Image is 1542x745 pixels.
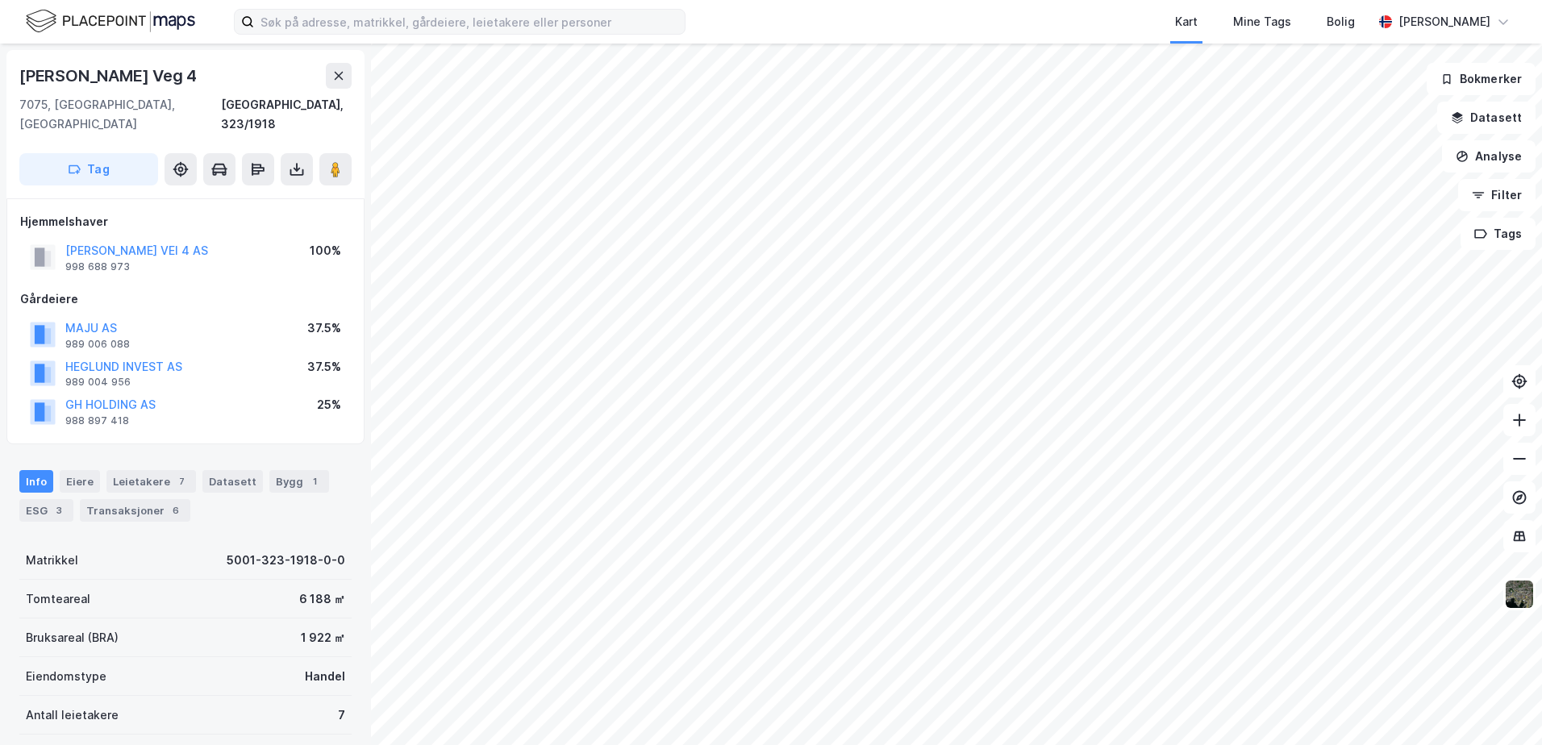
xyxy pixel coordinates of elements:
div: 100% [310,241,341,260]
input: Søk på adresse, matrikkel, gårdeiere, leietakere eller personer [254,10,685,34]
div: Datasett [202,470,263,493]
div: 25% [317,395,341,414]
div: Gårdeiere [20,289,351,309]
div: 7 [338,705,345,725]
div: Hjemmelshaver [20,212,351,231]
div: ESG [19,499,73,522]
div: 988 897 418 [65,414,129,427]
button: Analyse [1442,140,1536,173]
div: 6 [168,502,184,518]
button: Bokmerker [1427,63,1536,95]
div: 5001-323-1918-0-0 [227,551,345,570]
div: 3 [51,502,67,518]
div: 1 922 ㎡ [301,628,345,647]
div: 37.5% [307,357,341,377]
div: Antall leietakere [26,705,119,725]
button: Tag [19,153,158,185]
div: [PERSON_NAME] [1398,12,1490,31]
img: logo.f888ab2527a4732fd821a326f86c7f29.svg [26,7,195,35]
div: 7075, [GEOGRAPHIC_DATA], [GEOGRAPHIC_DATA] [19,95,221,134]
div: Bruksareal (BRA) [26,628,119,647]
div: Kontrollprogram for chat [1461,668,1542,745]
div: Leietakere [106,470,196,493]
div: Bygg [269,470,329,493]
div: Handel [305,667,345,686]
div: 6 188 ㎡ [299,589,345,609]
div: [GEOGRAPHIC_DATA], 323/1918 [221,95,352,134]
iframe: Chat Widget [1461,668,1542,745]
button: Datasett [1437,102,1536,134]
div: 998 688 973 [65,260,130,273]
div: [PERSON_NAME] Veg 4 [19,63,200,89]
div: Tomteareal [26,589,90,609]
div: Eiendomstype [26,667,106,686]
div: 1 [306,473,323,489]
div: 989 004 956 [65,376,131,389]
div: Transaksjoner [80,499,190,522]
div: 37.5% [307,318,341,338]
img: 9k= [1504,579,1535,610]
div: Kart [1175,12,1198,31]
div: Mine Tags [1233,12,1291,31]
div: Info [19,470,53,493]
div: Eiere [60,470,100,493]
button: Tags [1461,218,1536,250]
div: Matrikkel [26,551,78,570]
div: Bolig [1327,12,1355,31]
div: 7 [173,473,190,489]
button: Filter [1458,179,1536,211]
div: 989 006 088 [65,338,130,351]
